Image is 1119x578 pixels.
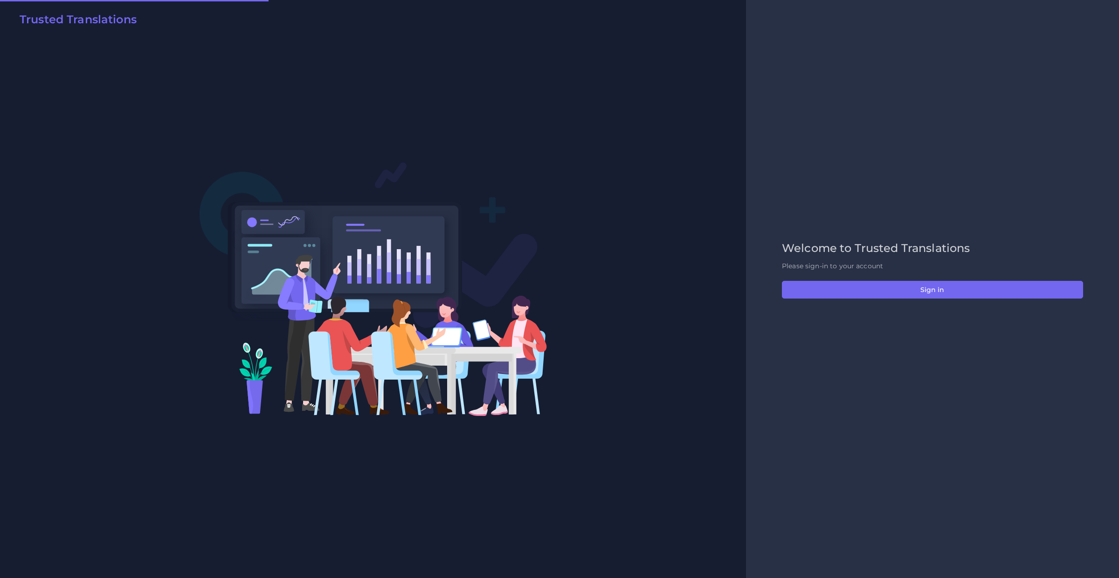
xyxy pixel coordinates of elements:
[782,261,1083,271] p: Please sign-in to your account
[13,13,137,30] a: Trusted Translations
[782,281,1083,299] button: Sign in
[782,242,1083,255] h2: Welcome to Trusted Translations
[199,162,547,416] img: Login V2
[20,13,137,27] h2: Trusted Translations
